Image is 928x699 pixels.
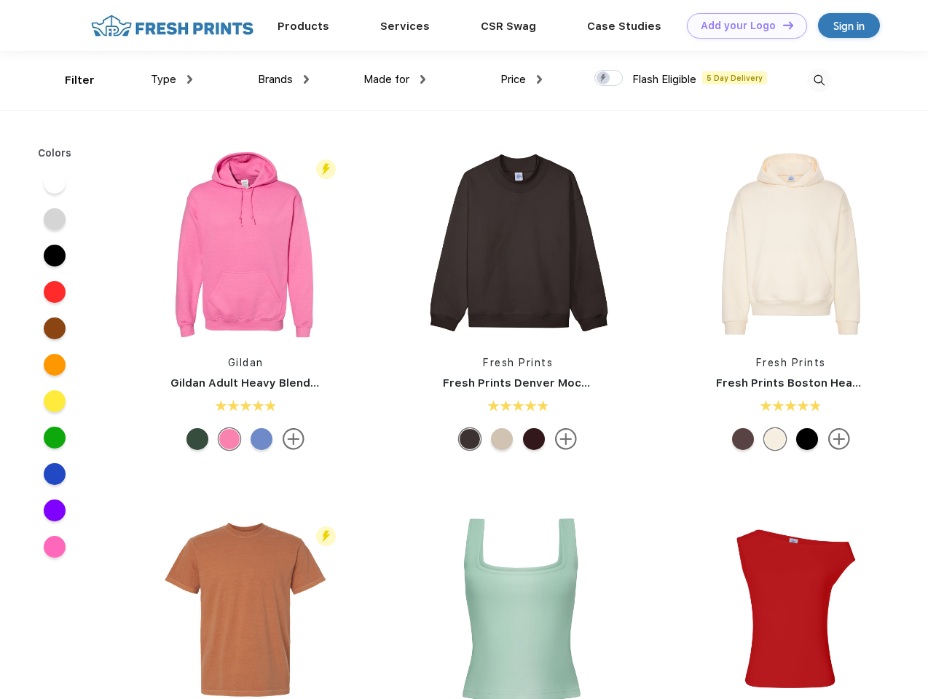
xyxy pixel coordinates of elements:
[283,428,304,450] img: more.svg
[228,357,264,368] a: Gildan
[783,21,793,29] img: DT
[304,75,309,84] img: dropdown.png
[186,428,208,450] div: Hth Sp Drk Green
[732,428,754,450] div: Dark Chocolate
[756,357,826,368] a: Fresh Prints
[251,428,272,450] div: Carolina Blue
[555,428,577,450] img: more.svg
[316,159,336,179] img: flash_active_toggle.svg
[694,147,888,341] img: func=resize&h=266
[278,20,329,33] a: Products
[151,73,176,86] span: Type
[701,20,776,32] div: Add your Logo
[87,13,258,39] img: fo%20logo%202.webp
[316,526,336,546] img: flash_active_toggle.svg
[483,357,553,368] a: Fresh Prints
[537,75,542,84] img: dropdown.png
[65,72,95,89] div: Filter
[807,68,831,92] img: desktop_search.svg
[187,75,192,84] img: dropdown.png
[27,146,83,161] div: Colors
[363,73,409,86] span: Made for
[632,73,696,86] span: Flash Eligible
[459,428,481,450] div: Dark Chocolate
[828,428,850,450] img: more.svg
[764,428,786,450] div: Buttermilk
[702,71,767,84] span: 5 Day Delivery
[420,75,425,84] img: dropdown.png
[796,428,818,450] div: Black
[149,147,342,341] img: func=resize&h=266
[443,376,759,390] a: Fresh Prints Denver Mock Neck Heavyweight Sweatshirt
[421,147,615,341] img: func=resize&h=266
[219,428,240,450] div: Azalea
[170,376,489,390] a: Gildan Adult Heavy Blend 8 Oz. 50/50 Hooded Sweatshirt
[500,73,526,86] span: Price
[258,73,293,86] span: Brands
[523,428,545,450] div: Burgundy
[818,13,880,38] a: Sign in
[833,17,865,34] div: Sign in
[491,428,513,450] div: Sand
